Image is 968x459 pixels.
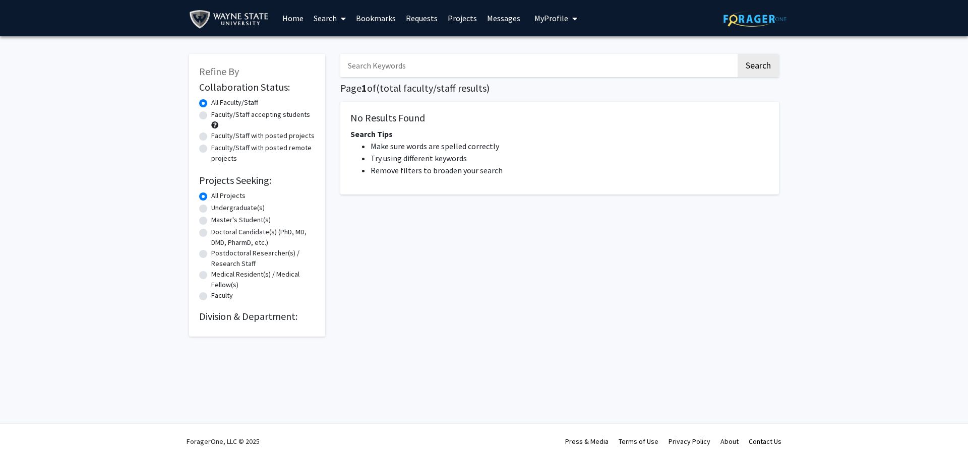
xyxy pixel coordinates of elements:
[350,112,769,124] h5: No Results Found
[350,129,393,139] span: Search Tips
[199,174,315,186] h2: Projects Seeking:
[211,227,315,248] label: Doctoral Candidate(s) (PhD, MD, DMD, PharmD, etc.)
[340,82,779,94] h1: Page of ( total faculty/staff results)
[211,269,315,290] label: Medical Resident(s) / Medical Fellow(s)
[669,437,710,446] a: Privacy Policy
[371,164,769,176] li: Remove filters to broaden your search
[619,437,658,446] a: Terms of Use
[361,82,367,94] span: 1
[371,140,769,152] li: Make sure words are spelled correctly
[749,437,781,446] a: Contact Us
[199,65,239,78] span: Refine By
[211,97,258,108] label: All Faculty/Staff
[723,11,786,27] img: ForagerOne Logo
[565,437,609,446] a: Press & Media
[211,190,246,201] label: All Projects
[340,205,779,228] nav: Page navigation
[482,1,525,36] a: Messages
[211,109,310,120] label: Faculty/Staff accepting students
[340,54,736,77] input: Search Keywords
[401,1,443,36] a: Requests
[738,54,779,77] button: Search
[277,1,309,36] a: Home
[199,81,315,93] h2: Collaboration Status:
[211,248,315,269] label: Postdoctoral Researcher(s) / Research Staff
[199,310,315,322] h2: Division & Department:
[211,130,315,141] label: Faculty/Staff with posted projects
[211,215,271,225] label: Master's Student(s)
[309,1,351,36] a: Search
[187,424,260,459] div: ForagerOne, LLC © 2025
[720,437,739,446] a: About
[443,1,482,36] a: Projects
[534,13,568,23] span: My Profile
[211,290,233,301] label: Faculty
[211,143,315,164] label: Faculty/Staff with posted remote projects
[351,1,401,36] a: Bookmarks
[211,203,265,213] label: Undergraduate(s)
[189,8,273,31] img: Wayne State University Logo
[371,152,769,164] li: Try using different keywords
